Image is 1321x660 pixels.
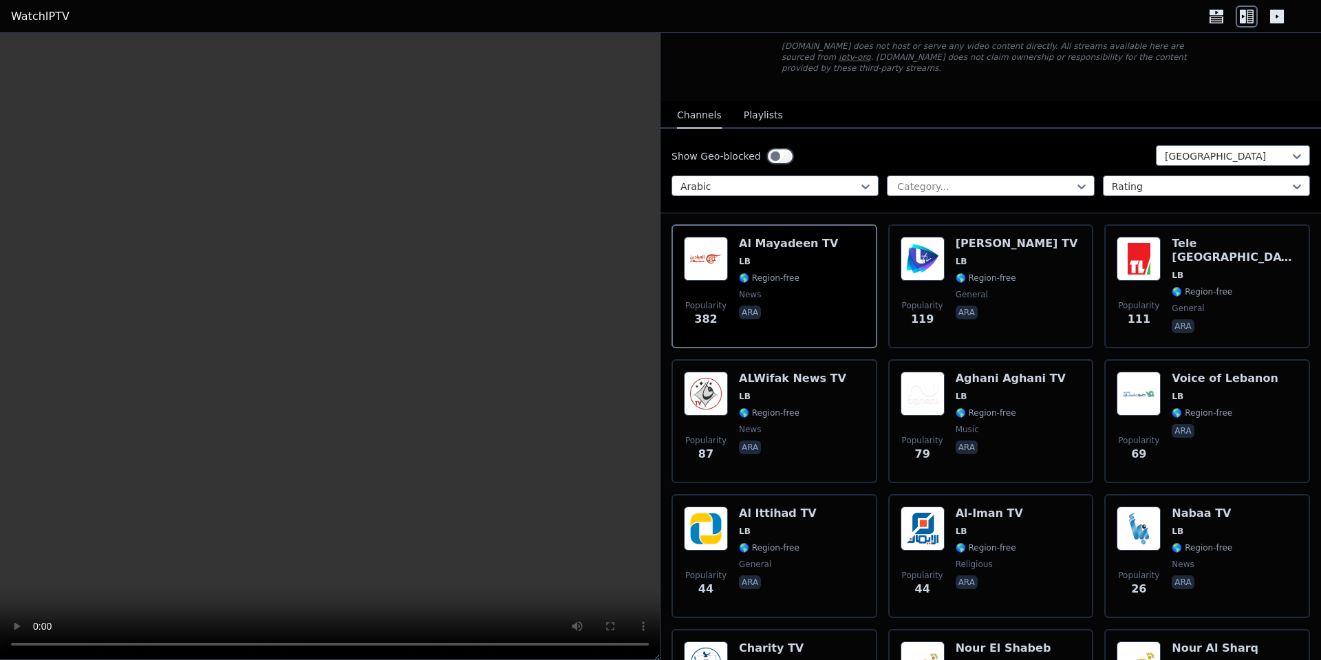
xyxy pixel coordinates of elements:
[956,256,967,267] span: LB
[956,237,1078,251] h6: [PERSON_NAME] TV
[1172,542,1232,553] span: 🌎 Region-free
[739,507,817,520] h6: Al Ittihad TV
[782,41,1200,74] p: [DOMAIN_NAME] does not host or serve any video content directly. All streams available here are s...
[1172,507,1232,520] h6: Nabaa TV
[739,237,838,251] h6: Al Mayadeen TV
[1172,303,1204,314] span: general
[744,103,783,129] button: Playlists
[1172,559,1194,570] span: news
[1131,581,1146,597] span: 26
[956,424,979,435] span: music
[1172,575,1194,589] p: ara
[684,507,728,551] img: Al Ittihad TV
[956,542,1016,553] span: 🌎 Region-free
[1117,507,1161,551] img: Nabaa TV
[1117,237,1161,281] img: Tele Liban
[698,581,713,597] span: 44
[1128,311,1150,328] span: 111
[956,440,978,454] p: ara
[677,103,722,129] button: Channels
[739,559,771,570] span: general
[956,575,978,589] p: ara
[739,424,761,435] span: news
[1172,372,1278,385] h6: Voice of Lebanon
[1172,319,1194,333] p: ara
[739,256,751,267] span: LB
[685,570,727,581] span: Popularity
[739,372,846,385] h6: ALWifak News TV
[901,507,945,551] img: Al-Iman TV
[685,435,727,446] span: Popularity
[739,542,799,553] span: 🌎 Region-free
[1172,270,1183,281] span: LB
[956,407,1016,418] span: 🌎 Region-free
[956,526,967,537] span: LB
[956,289,988,300] span: general
[956,391,967,402] span: LB
[1172,286,1232,297] span: 🌎 Region-free
[956,372,1066,385] h6: Aghani Aghani TV
[915,581,930,597] span: 44
[956,559,993,570] span: religious
[739,526,751,537] span: LB
[739,407,799,418] span: 🌎 Region-free
[839,52,871,62] a: iptv-org
[902,300,943,311] span: Popularity
[1118,300,1159,311] span: Popularity
[956,507,1023,520] h6: Al-Iman TV
[1172,407,1232,418] span: 🌎 Region-free
[698,446,713,462] span: 87
[1172,424,1194,438] p: ara
[1172,526,1183,537] span: LB
[956,306,978,319] p: ara
[11,8,69,25] a: WatchIPTV
[739,306,761,319] p: ara
[1118,435,1159,446] span: Popularity
[739,289,761,300] span: news
[739,575,761,589] p: ara
[1172,391,1183,402] span: LB
[672,149,761,163] label: Show Geo-blocked
[911,311,934,328] span: 119
[739,273,799,284] span: 🌎 Region-free
[1117,372,1161,416] img: Voice of Lebanon
[902,570,943,581] span: Popularity
[901,237,945,281] img: Lana TV
[902,435,943,446] span: Popularity
[1172,641,1258,655] h6: Nour Al Sharq
[956,641,1051,655] h6: Nour El Shabeb
[685,300,727,311] span: Popularity
[739,641,804,655] h6: Charity TV
[684,372,728,416] img: ALWifak News TV
[694,311,717,328] span: 382
[739,391,751,402] span: LB
[901,372,945,416] img: Aghani Aghani TV
[1172,237,1298,264] h6: Tele [GEOGRAPHIC_DATA]
[956,273,1016,284] span: 🌎 Region-free
[1118,570,1159,581] span: Popularity
[739,440,761,454] p: ara
[1131,446,1146,462] span: 69
[684,237,728,281] img: Al Mayadeen TV
[915,446,930,462] span: 79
